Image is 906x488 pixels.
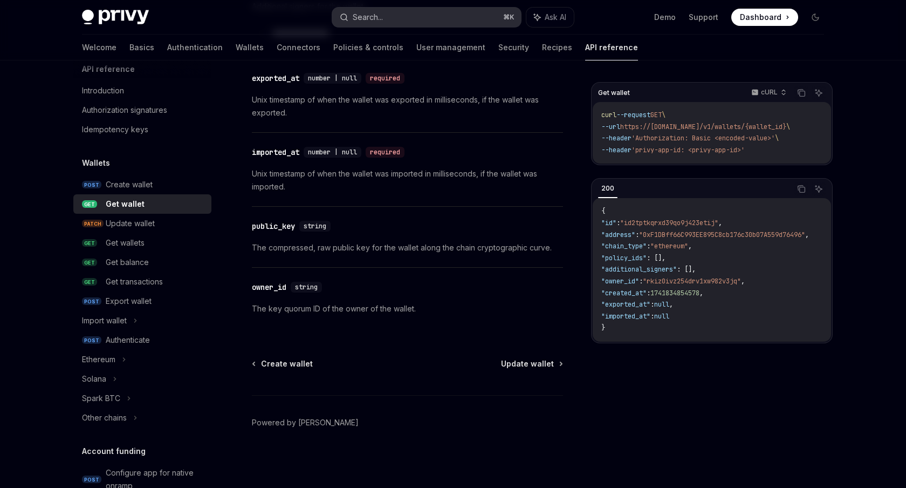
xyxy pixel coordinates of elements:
[252,93,563,119] p: Unix timestamp of when the wallet was exported in milliseconds, if the wallet was exported.
[82,84,124,97] div: Introduction
[677,265,696,274] span: : [],
[601,265,677,274] span: "additional_signers"
[252,282,286,293] div: owner_id
[601,123,620,131] span: --url
[73,233,211,253] a: GETGet wallets
[650,312,654,321] span: :
[601,134,632,143] span: --header
[601,254,647,262] span: "policy_ids"
[252,221,295,232] div: public_key
[805,231,809,239] span: ,
[650,242,688,250] span: "ethereum"
[106,334,150,347] div: Authenticate
[73,100,211,120] a: Authorization signatures
[106,295,152,308] div: Export wallet
[688,242,692,250] span: ,
[699,289,703,297] span: ,
[82,411,127,424] div: Other chains
[741,277,745,286] span: ,
[277,35,320,60] a: Connectors
[366,147,404,158] div: required
[73,175,211,194] a: POSTCreate wallet
[261,358,313,369] span: Create wallet
[82,10,149,25] img: dark logo
[647,242,650,250] span: :
[601,111,616,119] span: curl
[106,275,163,288] div: Get transactions
[635,231,639,239] span: :
[253,358,313,369] a: Create wallet
[718,219,722,227] span: ,
[73,81,211,100] a: Introduction
[333,35,403,60] a: Policies & controls
[812,182,826,196] button: Ask AI
[812,86,826,100] button: Ask AI
[106,256,149,269] div: Get balance
[601,277,639,286] span: "owner_id"
[252,167,563,193] p: Unix timestamp of when the wallet was imported in milliseconds, if the wallet was imported.
[82,336,101,344] span: POST
[73,292,211,311] a: POSTExport wallet
[620,219,718,227] span: "id2tptkqrxd39qo9j423etij"
[632,134,775,143] span: 'Authorization: Basic <encoded-value>'
[252,73,299,84] div: exported_at
[82,259,97,267] span: GET
[731,9,798,26] a: Dashboard
[82,372,106,385] div: Solana
[82,278,97,286] span: GET
[332,8,521,27] button: Search...⌘K
[807,9,824,26] button: Toggle dark mode
[632,146,745,154] span: 'privy-app-id: <privy-app-id>'
[650,289,699,297] span: 1741834854578
[654,312,669,321] span: null
[654,300,669,309] span: null
[669,300,673,309] span: ,
[366,73,404,84] div: required
[73,272,211,292] a: GETGet transactions
[598,182,617,195] div: 200
[601,312,650,321] span: "imported_at"
[82,35,116,60] a: Welcome
[82,104,167,117] div: Authorization signatures
[639,231,805,239] span: "0xF1DBff66C993EE895C8cb176c30b07A559d76496"
[252,417,359,428] a: Powered by [PERSON_NAME]
[601,146,632,154] span: --header
[620,123,786,131] span: https://[DOMAIN_NAME]/v1/wallets/{wallet_id}
[501,358,562,369] a: Update wallet
[129,35,154,60] a: Basics
[650,300,654,309] span: :
[416,35,485,60] a: User management
[601,323,605,332] span: }
[308,74,357,83] span: number | null
[503,13,514,22] span: ⌘ K
[647,289,650,297] span: :
[616,111,650,119] span: --request
[689,12,718,23] a: Support
[601,300,650,309] span: "exported_at"
[82,314,127,327] div: Import wallet
[545,12,566,23] span: Ask AI
[304,222,326,231] span: string
[73,214,211,233] a: PATCHUpdate wallet
[662,111,665,119] span: \
[647,254,665,262] span: : [],
[601,231,635,239] span: "address"
[82,239,97,247] span: GET
[82,353,115,366] div: Ethereum
[73,194,211,214] a: GETGet wallet
[252,302,563,315] p: The key quorum ID of the owner of the wallet.
[82,297,101,306] span: POST
[82,445,146,458] h5: Account funding
[775,134,779,143] span: \
[542,35,572,60] a: Recipes
[82,220,104,228] span: PATCH
[616,219,620,227] span: :
[794,182,808,196] button: Copy the contents from the code block
[73,330,211,350] a: POSTAuthenticate
[82,476,101,484] span: POST
[794,86,808,100] button: Copy the contents from the code block
[498,35,529,60] a: Security
[601,207,605,215] span: {
[82,181,101,189] span: POST
[601,289,647,297] span: "created_at"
